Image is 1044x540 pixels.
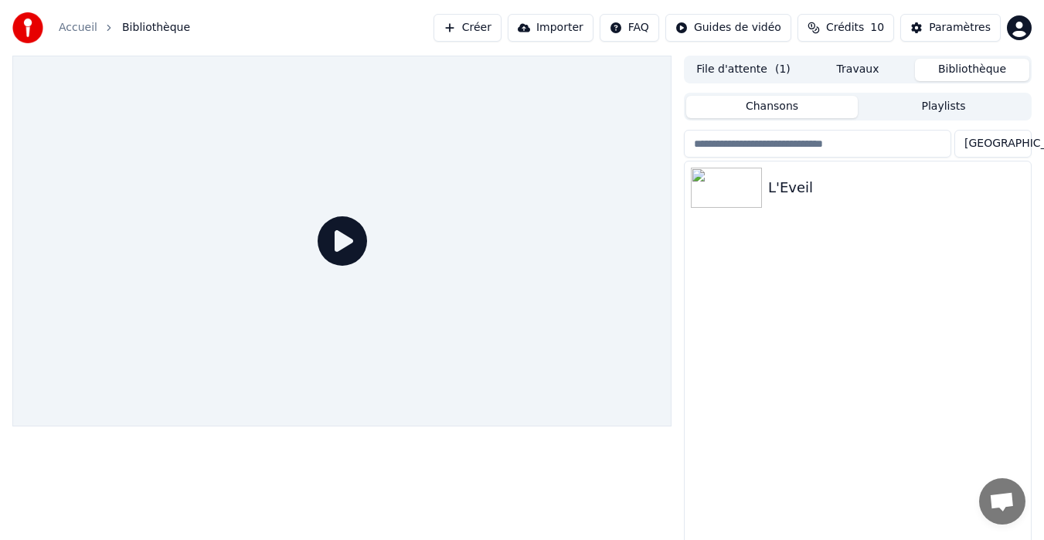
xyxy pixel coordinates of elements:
a: Accueil [59,20,97,36]
button: FAQ [600,14,659,42]
button: Paramètres [900,14,1001,42]
button: Guides de vidéo [665,14,791,42]
span: 10 [870,20,884,36]
span: Crédits [826,20,864,36]
div: Ouvrir le chat [979,478,1025,525]
button: Crédits10 [797,14,894,42]
nav: breadcrumb [59,20,190,36]
img: youka [12,12,43,43]
button: Importer [508,14,593,42]
button: Travaux [801,59,915,81]
div: L'Eveil [768,177,1025,199]
button: Bibliothèque [915,59,1029,81]
button: Créer [434,14,502,42]
button: Chansons [686,96,858,118]
span: Bibliothèque [122,20,190,36]
button: File d'attente [686,59,801,81]
button: Playlists [858,96,1029,118]
div: Paramètres [929,20,991,36]
span: ( 1 ) [775,62,791,77]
